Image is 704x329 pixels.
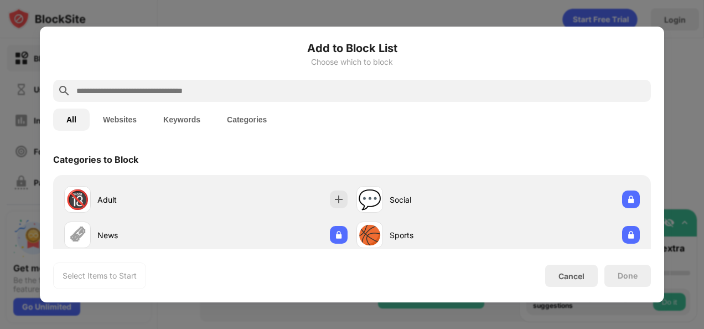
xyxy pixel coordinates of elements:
[68,224,87,246] div: 🗞
[558,271,584,281] div: Cancel
[53,109,90,131] button: All
[390,229,498,241] div: Sports
[97,194,206,205] div: Adult
[358,224,381,246] div: 🏀
[97,229,206,241] div: News
[63,270,137,281] div: Select Items to Start
[53,40,651,56] h6: Add to Block List
[90,109,150,131] button: Websites
[66,188,89,211] div: 🔞
[214,109,280,131] button: Categories
[150,109,214,131] button: Keywords
[53,154,138,165] div: Categories to Block
[53,58,651,66] div: Choose which to block
[390,194,498,205] div: Social
[358,188,381,211] div: 💬
[58,84,71,97] img: search.svg
[618,271,638,280] div: Done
